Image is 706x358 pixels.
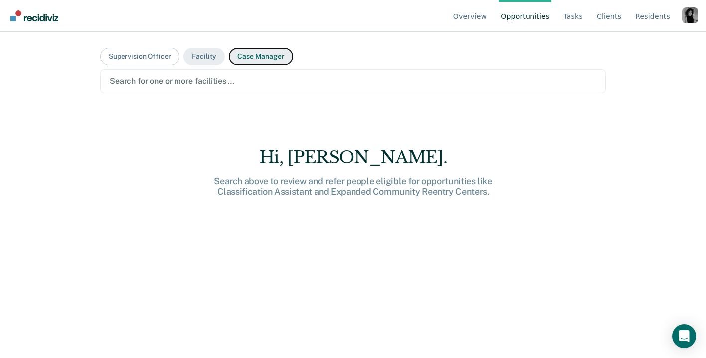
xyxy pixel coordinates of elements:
[100,48,179,65] button: Supervision Officer
[682,7,698,23] button: Profile dropdown button
[183,48,225,65] button: Facility
[229,48,293,65] button: Case Manager
[193,147,513,168] div: Hi, [PERSON_NAME].
[10,10,58,21] img: Recidiviz
[672,324,696,348] div: Open Intercom Messenger
[193,176,513,197] div: Search above to review and refer people eligible for opportunities like Classification Assistant ...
